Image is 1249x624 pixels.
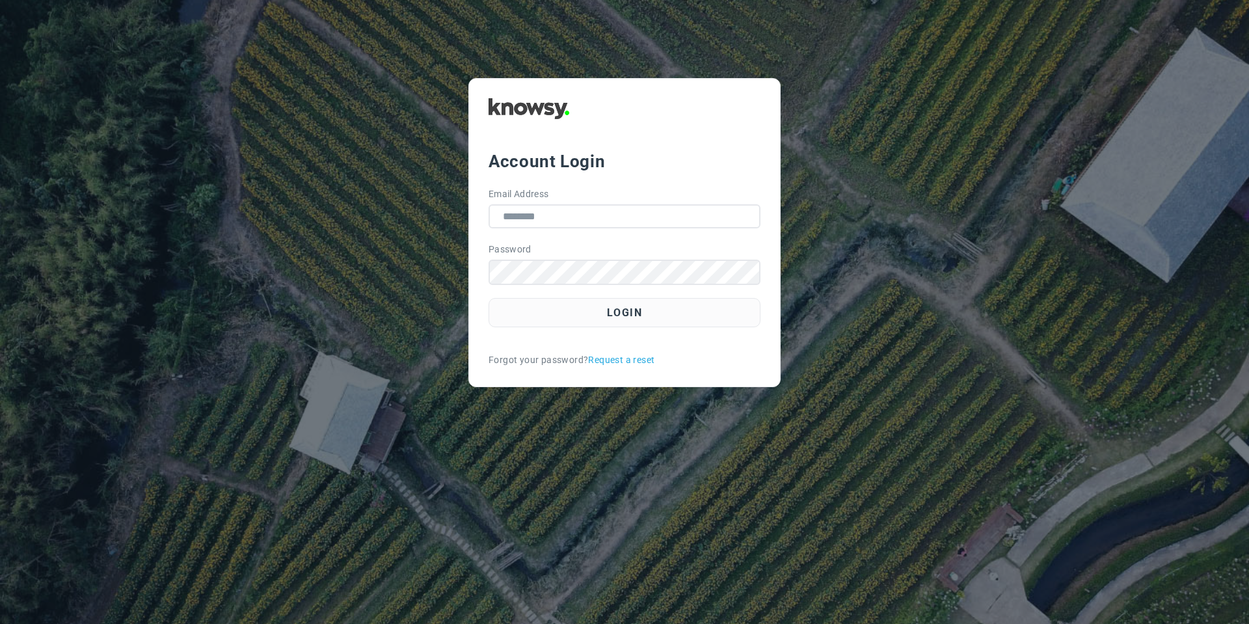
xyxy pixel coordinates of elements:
[489,187,549,201] label: Email Address
[588,353,654,367] a: Request a reset
[489,150,760,173] div: Account Login
[489,243,531,256] label: Password
[489,298,760,327] button: Login
[489,353,760,367] div: Forgot your password?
